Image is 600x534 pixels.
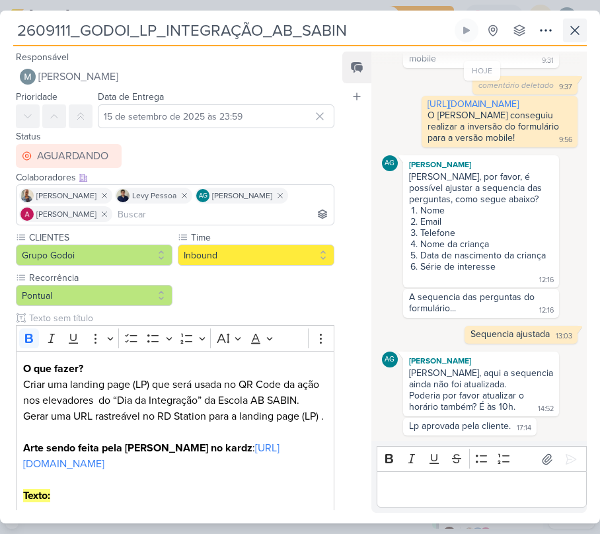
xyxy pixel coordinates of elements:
div: 17:14 [517,423,531,434]
img: Mariana Amorim [20,69,36,85]
div: Colaboradores [16,171,334,184]
input: Select a date [98,104,334,128]
div: 14:52 [538,404,554,414]
div: Editor toolbar [377,446,587,472]
button: Grupo Godoi [16,245,172,266]
p: Criar uma landing page (LP) que será usada no QR Code da ação nos elevadores do “Dia da Integraçã... [23,361,327,472]
strong: Texto: [23,489,50,502]
p: AG [385,356,394,363]
button: AGUARDANDO [16,144,122,168]
div: Sequencia ajustada [470,328,550,340]
div: Aline Gimenez Graciano [382,155,398,171]
span: [PERSON_NAME] [38,69,118,85]
span: [PERSON_NAME] [36,208,96,220]
button: [PERSON_NAME] [16,65,334,89]
label: Prioridade [16,91,57,102]
li: Data de nascimento da criança [410,250,553,261]
div: Ligar relógio [461,25,472,36]
label: Responsável [16,52,69,63]
li: Telefone [410,227,553,239]
strong: Arte sendo feita pela [PERSON_NAME] no kardz [23,441,252,455]
div: [PERSON_NAME] [406,158,556,171]
div: AGUARDANDO [37,148,108,164]
li: Email [410,216,553,227]
div: Lp aprovada pela cliente. [409,420,511,432]
div: 13:03 [556,331,572,342]
input: Buscar [115,206,331,222]
div: 12:16 [539,275,554,286]
li: Série de interesse [410,261,553,272]
div: Editor editing area: main [377,471,587,508]
div: A sequencia das perguntas do formulário... [409,291,537,314]
img: Levy Pessoa [116,189,130,202]
button: Inbound [178,245,334,266]
div: Poderia por favor atualizar o horário também? É às 10h. [409,390,527,412]
p: AG [199,193,207,200]
span: comentário deletado [478,81,554,90]
div: O [PERSON_NAME] conseguiu realizar a inversão do formulário para a versão mobile! [428,110,562,143]
img: Iara Santos [20,189,34,202]
div: 12:16 [539,305,554,316]
input: Texto sem título [26,311,334,325]
span: Levy Pessoa [132,190,176,202]
span: [PERSON_NAME] [212,190,272,202]
a: [URL][DOMAIN_NAME] [428,98,519,110]
label: Recorrência [28,271,172,285]
div: Aline Gimenez Graciano [382,352,398,367]
div: Aline Gimenez Graciano [196,189,209,202]
li: Nome [410,205,553,216]
img: Alessandra Gomes [20,208,34,221]
div: [PERSON_NAME] [406,354,556,367]
span: [PERSON_NAME] [36,190,96,202]
input: Kard Sem Título [13,19,452,42]
div: 9:31 [542,56,554,66]
label: Data de Entrega [98,91,164,102]
button: Pontual [16,285,172,306]
div: [PERSON_NAME], aqui a sequencia ainda não foi atualizada. [409,367,553,390]
label: Status [16,131,41,142]
div: 9:56 [559,135,572,145]
div: Acho que se fizer isso, resolve o mobile [409,42,546,64]
label: Time [190,231,334,245]
p: AG [385,160,394,167]
div: [PERSON_NAME], por favor, é possível ajustar a sequencia das perguntas, como segue abaixo? [409,171,553,205]
div: Editor toolbar [16,325,334,351]
label: CLIENTES [28,231,172,245]
strong: O que fazer? [23,362,83,375]
li: Nome da criança [410,239,553,250]
div: 9:37 [559,82,572,93]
